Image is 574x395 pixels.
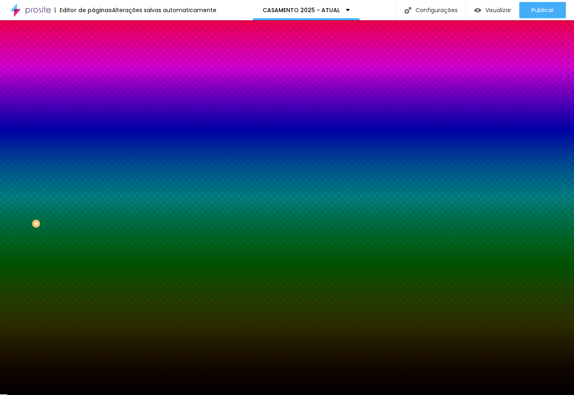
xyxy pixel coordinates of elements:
[474,7,481,14] img: view-1.svg
[112,7,216,13] div: Alterações salvas automaticamente
[466,2,519,18] button: Visualizar
[405,7,411,14] img: Icone
[519,2,566,18] button: Publicar
[263,7,340,13] p: CASAMENTO 2025 - ATUAL
[531,7,554,13] span: Publicar
[485,7,511,13] span: Visualizar
[55,7,112,13] div: Editor de páginas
